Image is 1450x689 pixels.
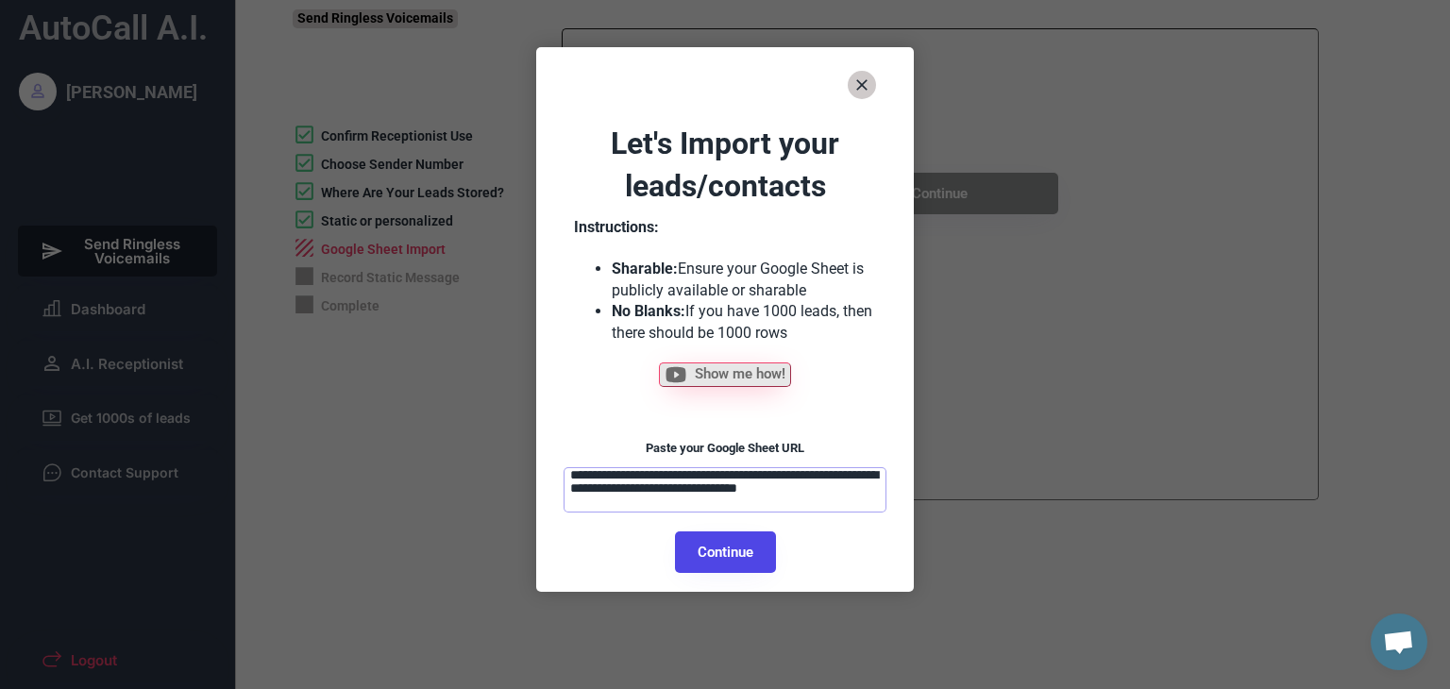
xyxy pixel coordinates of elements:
div: Open chat [1371,613,1427,670]
strong: Instructions: [574,218,659,236]
button: Continue [675,531,776,573]
strong: Sharable: [612,260,678,277]
li: If you have 1000 leads, then there should be 1000 rows [612,301,876,344]
font: Paste your Google Sheet URL [646,441,804,455]
font: Let's Import your leads/contacts [611,126,847,204]
strong: No Blanks: [612,302,685,320]
li: Ensure your Google Sheet is publicly available or sharable [612,259,876,301]
span: Show me how! [695,367,785,381]
button: Show me how! [659,362,791,387]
